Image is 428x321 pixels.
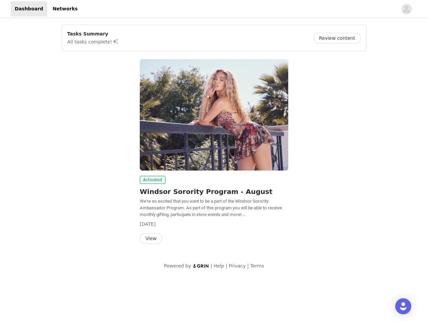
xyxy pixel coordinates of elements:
[140,236,162,241] a: View
[211,263,212,269] span: |
[67,30,119,37] p: Tasks Summary
[226,263,227,269] span: |
[140,221,155,227] span: [DATE]
[140,187,288,197] h2: Windsor Sorority Program - August
[193,264,209,268] img: logo
[48,1,82,16] a: Networks
[395,298,411,314] div: Open Intercom Messenger
[11,1,47,16] a: Dashboard
[140,176,166,184] span: Activated
[247,263,249,269] span: |
[140,199,282,217] span: We're so excited that you want to be a part of the Windsor Sorority Ambassador Program. As part o...
[67,37,119,45] p: All tasks complete!
[140,59,288,171] img: Windsor
[214,263,224,269] a: Help
[250,263,264,269] a: Terms
[229,263,246,269] a: Privacy
[164,263,191,269] span: Powered by
[313,33,361,43] button: Review content
[140,233,162,244] button: View
[403,4,410,14] div: avatar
